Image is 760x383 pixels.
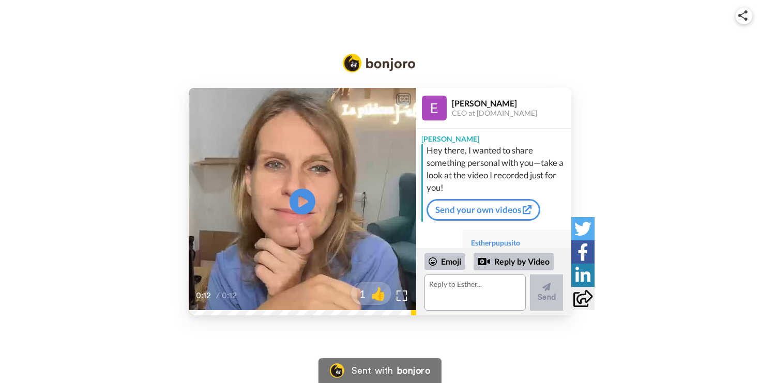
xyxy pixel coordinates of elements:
[427,144,569,194] div: Hey there, I wanted to share something personal with you—take a look at the video I recorded just...
[351,286,366,301] span: 1
[416,129,571,144] div: [PERSON_NAME]
[471,238,563,248] div: Estherpupusito
[474,253,554,270] div: Reply by Video
[478,255,490,268] div: Reply by Video
[196,289,214,302] span: 0:12
[738,10,748,21] img: ic_share.svg
[452,98,571,108] div: [PERSON_NAME]
[216,289,220,302] span: /
[530,274,563,311] button: Send
[222,289,240,302] span: 0:12
[452,109,571,118] div: CEO at [DOMAIN_NAME]
[351,282,391,305] button: 1👍
[397,94,410,104] div: CC
[343,54,415,72] img: Bonjoro Logo
[427,199,540,221] a: Send your own videos
[366,285,391,302] span: 👍
[424,253,465,270] div: Emoji
[422,96,447,120] img: Profile Image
